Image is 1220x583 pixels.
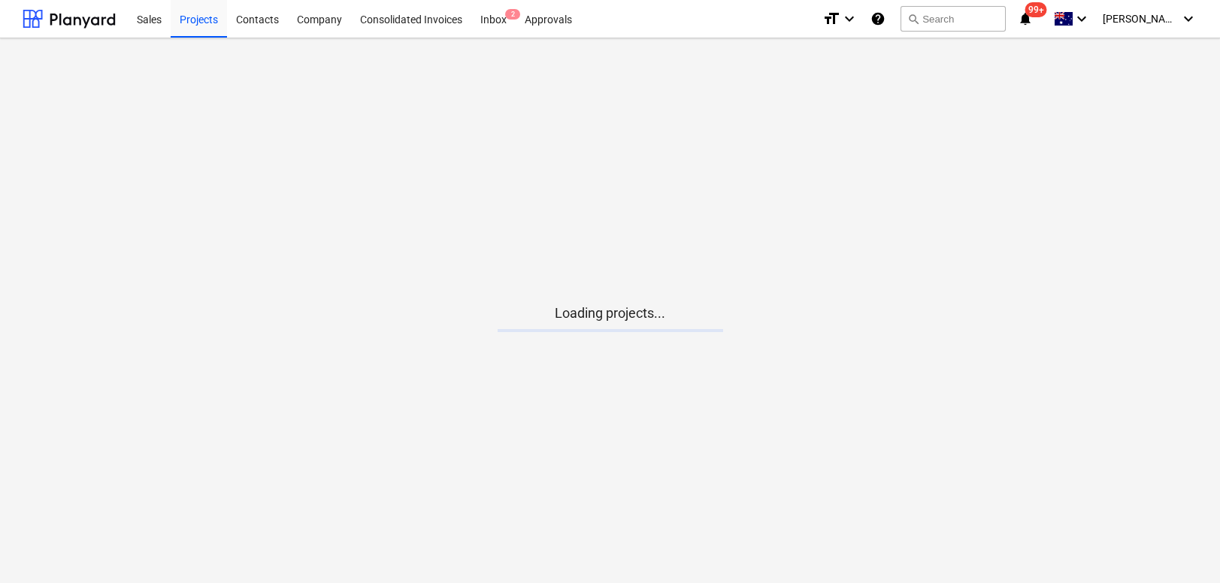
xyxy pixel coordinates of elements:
[870,10,885,28] i: Knowledge base
[505,9,520,20] span: 2
[907,13,919,25] span: search
[1073,10,1091,28] i: keyboard_arrow_down
[822,10,840,28] i: format_size
[1018,10,1033,28] i: notifications
[901,6,1006,32] button: Search
[1145,511,1220,583] iframe: Chat Widget
[840,10,858,28] i: keyboard_arrow_down
[1025,2,1047,17] span: 99+
[1103,13,1178,25] span: [PERSON_NAME]
[498,304,723,322] p: Loading projects...
[1179,10,1197,28] i: keyboard_arrow_down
